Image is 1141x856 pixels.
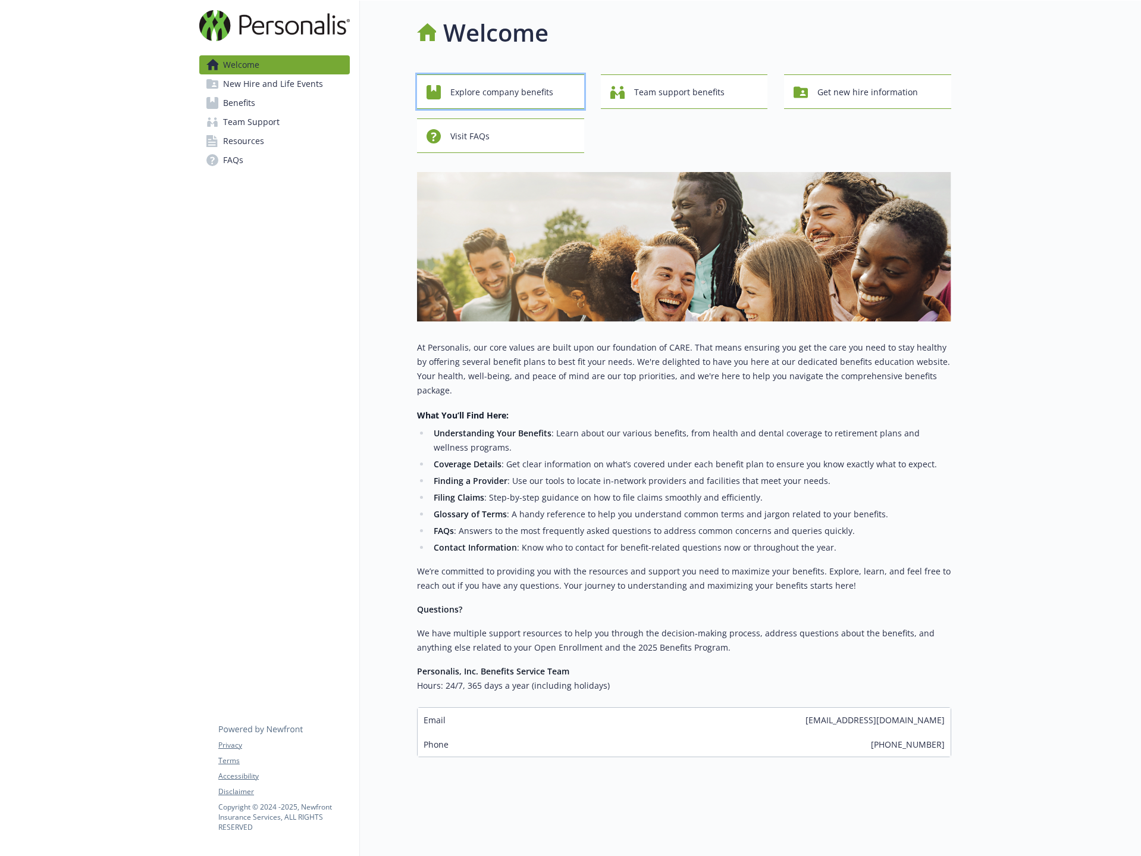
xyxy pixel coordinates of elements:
a: Team Support [199,113,350,132]
button: Team support benefits [601,74,768,109]
img: overview page banner [417,172,951,321]
li: : Use our tools to locate in-network providers and facilities that meet your needs. [430,474,951,488]
strong: Coverage Details [434,458,501,470]
li: : Answers to the most frequently asked questions to address common concerns and queries quickly. [430,524,951,538]
strong: Understanding Your Benefits [434,427,551,439]
strong: FAQs [434,525,454,536]
strong: Finding a Provider [434,475,507,486]
button: Visit FAQs [417,118,584,153]
strong: Questions? [417,604,462,615]
a: Resources [199,132,350,151]
a: FAQs [199,151,350,170]
button: Explore company benefits [417,74,584,109]
li: : A handy reference to help you understand common terms and jargon related to your benefits. [430,507,951,521]
li: : Get clear information on what’s covered under each benefit plan to ensure you know exactly what... [430,457,951,471]
a: Accessibility [218,771,349,782]
button: Get new hire information [784,74,951,109]
span: Explore company benefits [450,81,553,104]
span: Team Support [223,113,280,132]
span: Visit FAQs [450,125,490,148]
li: : Step-by-step guidance on how to file claims smoothly and efficiently. [430,491,951,505]
p: We’re committed to providing you with the resources and support you need to maximize your benefit... [417,564,951,593]
span: [PHONE_NUMBER] [871,738,945,751]
span: [EMAIL_ADDRESS][DOMAIN_NAME] [805,714,945,726]
h6: Hours: 24/7, 365 days a year (including holidays)​ [417,679,951,693]
span: Email [424,714,446,726]
strong: What You’ll Find Here: [417,410,509,421]
strong: Personalis, Inc. Benefits Service Team [417,666,569,677]
h1: Welcome [443,15,548,51]
li: : Learn about our various benefits, from health and dental coverage to retirement plans and welln... [430,426,951,455]
strong: Filing Claims [434,492,484,503]
li: : Know who to contact for benefit-related questions now or throughout the year. [430,541,951,555]
p: At Personalis, our core values are built upon our foundation of CARE. That means ensuring you get... [417,340,951,398]
a: New Hire and Life Events [199,74,350,93]
a: Welcome [199,55,350,74]
p: Copyright © 2024 - 2025 , Newfront Insurance Services, ALL RIGHTS RESERVED [218,802,349,832]
span: Benefits [223,93,255,113]
span: Welcome [223,55,259,74]
span: Get new hire information [817,81,918,104]
strong: Glossary of Terms [434,508,507,520]
span: Resources [223,132,264,151]
p: We have multiple support resources to help you through the decision-making process, address quest... [417,626,951,655]
strong: Contact Information [434,542,517,553]
a: Disclaimer [218,786,349,797]
span: FAQs [223,151,243,170]
span: Phone [424,738,449,751]
span: New Hire and Life Events [223,74,323,93]
a: Privacy [218,740,349,751]
a: Terms [218,755,349,766]
span: Team support benefits [634,81,725,104]
a: Benefits [199,93,350,113]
